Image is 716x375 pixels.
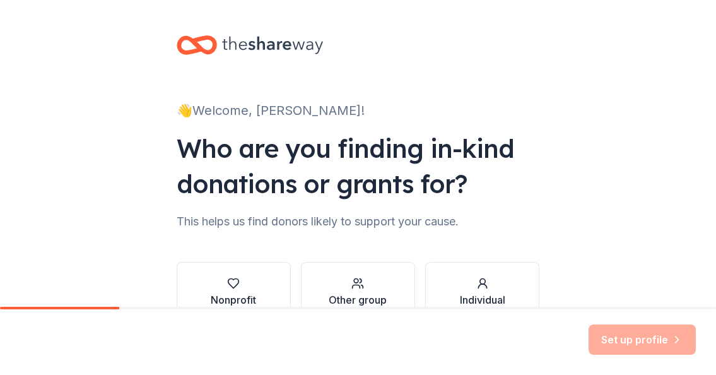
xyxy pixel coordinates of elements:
div: Who are you finding in-kind donations or grants for? [177,131,540,201]
div: This helps us find donors likely to support your cause. [177,211,540,232]
div: Nonprofit [211,292,256,307]
div: Other group [329,292,387,307]
button: Individual [425,262,539,323]
div: 👋 Welcome, [PERSON_NAME]! [177,100,540,121]
div: Individual [460,292,505,307]
button: Nonprofit [177,262,291,323]
button: Other group [301,262,415,323]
